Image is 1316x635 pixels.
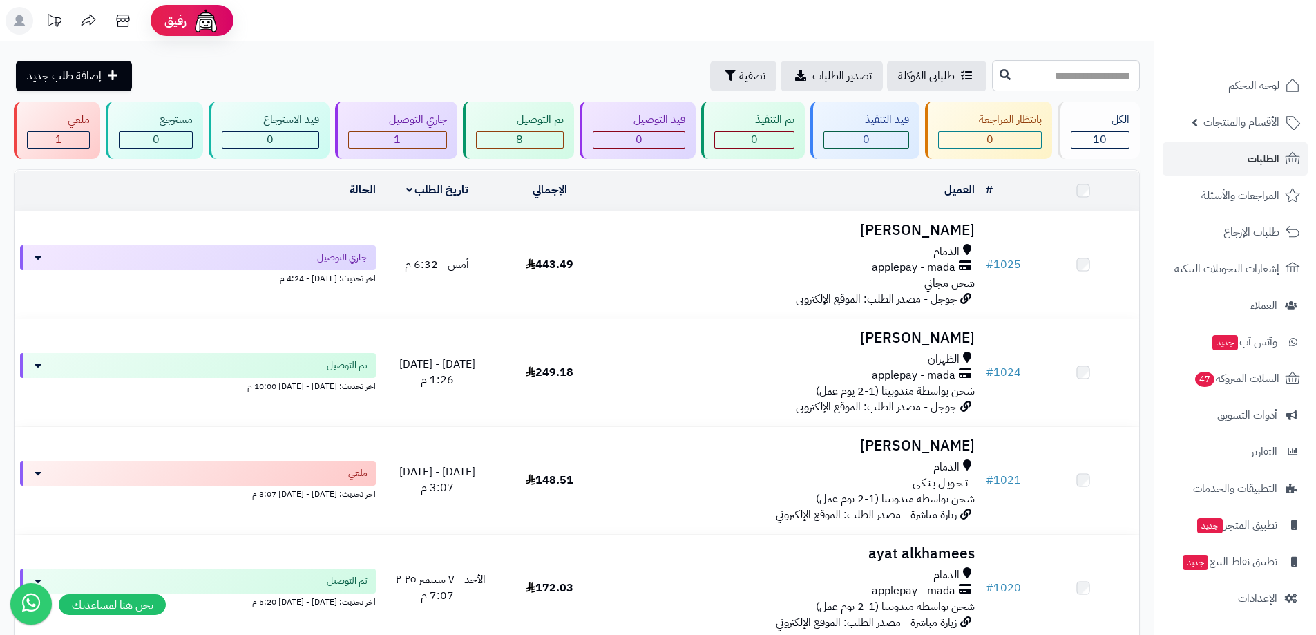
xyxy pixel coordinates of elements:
a: قيد التوصيل 0 [577,102,698,159]
span: 10 [1093,131,1107,148]
a: الحالة [350,182,376,198]
span: السلات المتروكة [1194,369,1279,388]
a: إشعارات التحويلات البنكية [1163,252,1308,285]
div: 0 [222,132,318,148]
a: الإجمالي [533,182,567,198]
span: تطبيق المتجر [1196,515,1277,535]
a: #1021 [986,472,1021,489]
span: الأحد - ٧ سبتمبر ٢٠٢٥ - 7:07 م [389,571,486,604]
a: التطبيقات والخدمات [1163,472,1308,505]
span: شحن مجاني [924,275,975,292]
span: طلبات الإرجاع [1223,222,1279,242]
span: جوجل - مصدر الطلب: الموقع الإلكتروني [796,291,957,307]
span: 47 [1195,372,1214,387]
a: تم التنفيذ 0 [698,102,808,159]
div: اخر تحديث: [DATE] - [DATE] 3:07 م [20,486,376,500]
span: جديد [1183,555,1208,570]
button: تصفية [710,61,776,91]
div: اخر تحديث: [DATE] - [DATE] 5:20 م [20,594,376,608]
span: الظهران [928,352,960,368]
a: تطبيق المتجرجديد [1163,509,1308,542]
span: زيارة مباشرة - مصدر الطلب: الموقع الإلكتروني [776,614,957,631]
span: إضافة طلب جديد [27,68,102,84]
span: 148.51 [526,472,573,489]
span: التقارير [1251,442,1277,462]
a: # [986,182,993,198]
a: لوحة التحكم [1163,69,1308,102]
div: الكل [1071,112,1129,128]
span: 0 [863,131,870,148]
a: المراجعات والأسئلة [1163,179,1308,212]
div: تم التوصيل [476,112,564,128]
span: [DATE] - [DATE] 3:07 م [399,464,475,496]
div: 0 [939,132,1041,148]
a: مسترجع 0 [103,102,206,159]
a: العميل [944,182,975,198]
a: قيد التنفيذ 0 [808,102,922,159]
span: تـحـويـل بـنـكـي [913,475,968,491]
div: اخر تحديث: [DATE] - 4:24 م [20,270,376,285]
span: # [986,364,993,381]
span: الأقسام والمنتجات [1203,113,1279,132]
span: شحن بواسطة مندوبينا (1-2 يوم عمل) [816,598,975,615]
span: تطبيق نقاط البيع [1181,552,1277,571]
span: 0 [636,131,642,148]
span: 443.49 [526,256,573,273]
span: applepay - mada [872,260,955,276]
span: أدوات التسويق [1217,406,1277,425]
span: # [986,256,993,273]
span: 8 [516,131,523,148]
span: شحن بواسطة مندوبينا (1-2 يوم عمل) [816,383,975,399]
span: تصفية [739,68,765,84]
h3: [PERSON_NAME] [611,438,975,454]
span: التطبيقات والخدمات [1193,479,1277,498]
span: 0 [986,131,993,148]
a: الطلبات [1163,142,1308,176]
span: applepay - mada [872,368,955,383]
div: بانتظار المراجعة [938,112,1042,128]
div: ملغي [27,112,90,128]
div: 8 [477,132,563,148]
span: رفيق [164,12,187,29]
span: جديد [1197,518,1223,533]
a: التقارير [1163,435,1308,468]
span: شحن بواسطة مندوبينا (1-2 يوم عمل) [816,491,975,507]
div: مسترجع [119,112,193,128]
span: الطلبات [1248,149,1279,169]
span: تصدير الطلبات [812,68,872,84]
span: ملغي [348,466,368,480]
span: applepay - mada [872,583,955,599]
h3: [PERSON_NAME] [611,222,975,238]
a: الإعدادات [1163,582,1308,615]
a: وآتس آبجديد [1163,325,1308,359]
a: العملاء [1163,289,1308,322]
div: 0 [593,132,685,148]
span: المراجعات والأسئلة [1201,186,1279,205]
div: اخر تحديث: [DATE] - [DATE] 10:00 م [20,378,376,392]
a: أدوات التسويق [1163,399,1308,432]
a: السلات المتروكة47 [1163,362,1308,395]
span: [DATE] - [DATE] 1:26 م [399,356,475,388]
a: #1025 [986,256,1021,273]
a: #1024 [986,364,1021,381]
div: تم التنفيذ [714,112,794,128]
a: قيد الاسترجاع 0 [206,102,332,159]
span: 172.03 [526,580,573,596]
div: 1 [28,132,89,148]
span: جديد [1212,335,1238,350]
a: ملغي 1 [11,102,103,159]
h3: [PERSON_NAME] [611,330,975,346]
div: 0 [715,132,794,148]
h3: ayat alkhamees [611,546,975,562]
div: 1 [349,132,446,148]
a: تاريخ الطلب [406,182,469,198]
span: لوحة التحكم [1228,76,1279,95]
span: أمس - 6:32 م [405,256,469,273]
span: 1 [55,131,62,148]
span: العملاء [1250,296,1277,315]
a: بانتظار المراجعة 0 [922,102,1055,159]
a: إضافة طلب جديد [16,61,132,91]
span: 0 [153,131,160,148]
span: الدمام [933,459,960,475]
div: 0 [120,132,192,148]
